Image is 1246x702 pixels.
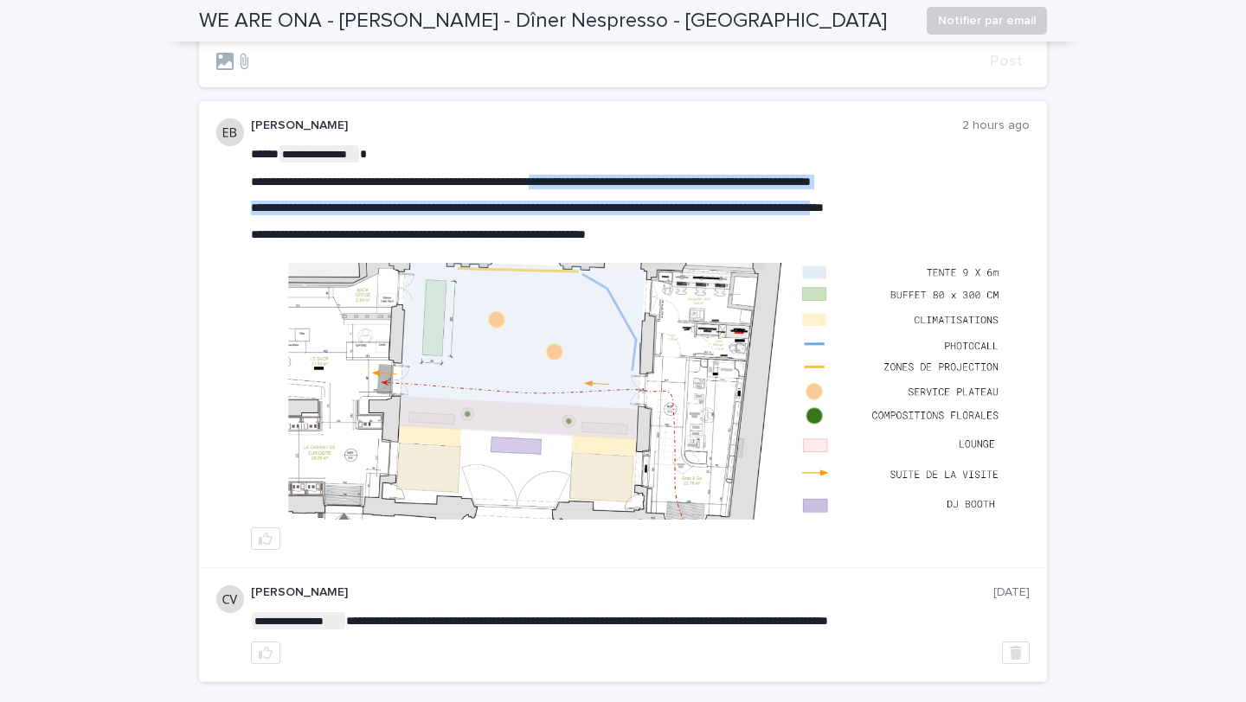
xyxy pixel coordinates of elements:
h2: WE ARE ONA - [PERSON_NAME] - Dîner Nespresso - [GEOGRAPHIC_DATA] [199,9,887,34]
p: [PERSON_NAME] [251,585,993,600]
span: Notifier par email [938,12,1036,29]
button: like this post [251,527,280,550]
p: [DATE] [993,585,1030,600]
button: like this post [251,641,280,664]
button: Delete post [1002,641,1030,664]
span: Post [990,54,1023,69]
button: Notifier par email [927,7,1047,35]
p: 2 hours ago [962,118,1030,133]
p: [PERSON_NAME] [251,118,962,133]
button: Post [983,54,1030,69]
